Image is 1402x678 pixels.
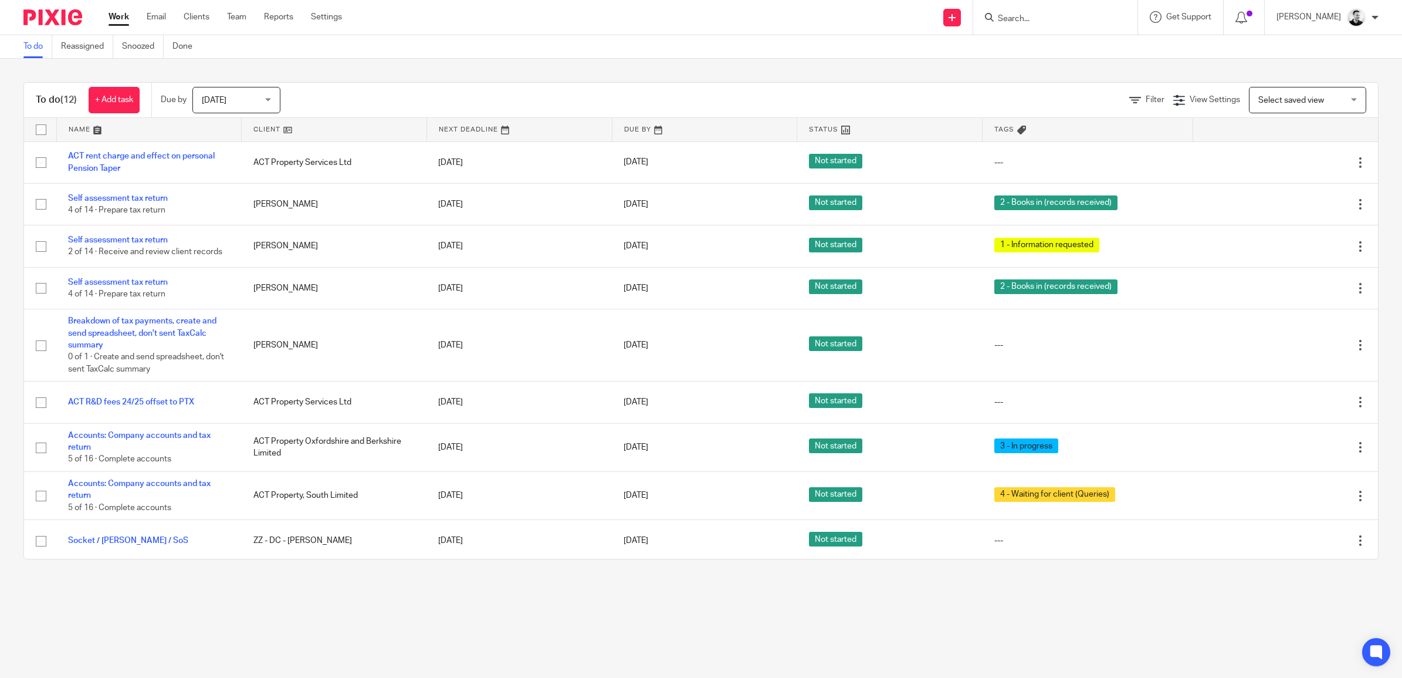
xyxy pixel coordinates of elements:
[809,238,862,252] span: Not started
[994,238,1099,252] span: 1 - Information requested
[624,242,648,250] span: [DATE]
[147,11,166,23] a: Email
[68,431,211,451] a: Accounts: Company accounts and tax return
[624,537,648,545] span: [DATE]
[624,200,648,208] span: [DATE]
[1347,8,1366,27] img: Dave_2025.jpg
[994,396,1181,408] div: ---
[809,438,862,453] span: Not started
[426,471,612,520] td: [DATE]
[1190,96,1240,104] span: View Settings
[68,456,171,464] span: 5 of 16 · Complete accounts
[242,520,427,562] td: ZZ - DC - [PERSON_NAME]
[60,95,77,104] span: (12)
[68,278,168,286] a: Self assessment tax return
[68,353,224,373] span: 0 of 1 · Create and send spreadsheet, don't sent TaxCalc summary
[809,279,862,294] span: Not started
[994,535,1181,547] div: ---
[68,317,216,349] a: Breakdown of tax payments, create and send spreadsheet, don't sent TaxCalc summary
[68,398,194,406] a: ACT R&D fees 24/25 offset to PTX
[242,267,427,309] td: [PERSON_NAME]
[994,339,1181,351] div: ---
[809,154,862,168] span: Not started
[172,35,201,58] a: Done
[184,11,209,23] a: Clients
[624,398,648,406] span: [DATE]
[61,35,113,58] a: Reassigned
[809,336,862,351] span: Not started
[68,480,211,500] a: Accounts: Company accounts and tax return
[994,126,1014,133] span: Tags
[242,225,427,267] td: [PERSON_NAME]
[23,9,82,25] img: Pixie
[426,423,612,471] td: [DATE]
[311,11,342,23] a: Settings
[994,195,1117,210] span: 2 - Books in (records received)
[1258,96,1324,104] span: Select saved view
[68,504,171,512] span: 5 of 16 · Complete accounts
[994,438,1058,453] span: 3 - In progress
[426,225,612,267] td: [DATE]
[426,141,612,183] td: [DATE]
[426,520,612,562] td: [DATE]
[426,382,612,423] td: [DATE]
[242,309,427,382] td: [PERSON_NAME]
[997,14,1102,25] input: Search
[68,194,168,203] a: Self assessment tax return
[624,491,648,500] span: [DATE]
[809,532,862,547] span: Not started
[68,206,165,214] span: 4 of 14 · Prepare tax return
[68,236,168,244] a: Self assessment tax return
[68,152,215,172] a: ACT rent charge and effect on personal Pension Taper
[242,382,427,423] td: ACT Property Services Ltd
[242,423,427,471] td: ACT Property Oxfordshire and Berkshire Limited
[809,195,862,210] span: Not started
[624,443,648,451] span: [DATE]
[809,393,862,408] span: Not started
[227,11,246,23] a: Team
[994,157,1181,168] div: ---
[242,141,427,183] td: ACT Property Services Ltd
[426,183,612,225] td: [DATE]
[809,487,862,502] span: Not started
[68,290,165,298] span: 4 of 14 · Prepare tax return
[68,537,188,545] a: Socket / [PERSON_NAME] / SoS
[242,183,427,225] td: [PERSON_NAME]
[624,284,648,292] span: [DATE]
[202,96,226,104] span: [DATE]
[1146,96,1164,104] span: Filter
[242,471,427,520] td: ACT Property, South Limited
[36,94,77,106] h1: To do
[89,87,140,113] a: + Add task
[1276,11,1341,23] p: [PERSON_NAME]
[426,309,612,382] td: [DATE]
[426,267,612,309] td: [DATE]
[624,158,648,167] span: [DATE]
[109,11,129,23] a: Work
[1166,13,1211,21] span: Get Support
[624,341,648,349] span: [DATE]
[264,11,293,23] a: Reports
[994,487,1115,502] span: 4 - Waiting for client (Queries)
[994,279,1117,294] span: 2 - Books in (records received)
[68,248,222,257] span: 2 of 14 · Receive and review client records
[161,94,187,106] p: Due by
[122,35,164,58] a: Snoozed
[23,35,52,58] a: To do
